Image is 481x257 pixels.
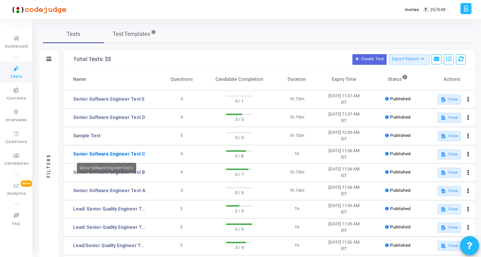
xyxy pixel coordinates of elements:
[21,180,32,187] span: New
[390,151,411,156] span: Published
[273,218,320,237] td: 1h
[158,127,205,145] td: 5
[320,218,368,237] td: [DATE] 11:05 AM IST
[226,115,252,123] span: 3 / 5
[441,115,446,120] mat-icon: description
[438,204,461,214] button: View
[273,90,320,109] td: 1h 15m
[273,200,320,218] td: 1h
[441,207,446,212] mat-icon: description
[273,164,320,182] td: 1h 15m
[273,237,320,255] td: 1h
[438,95,461,104] button: View
[45,124,52,207] div: Filters
[430,6,446,13] span: 25/648
[226,188,252,196] span: 0 / 6
[405,6,420,13] label: Invites:
[390,188,411,193] span: Published
[438,241,461,251] button: View
[226,152,252,159] span: 6 / 8
[7,191,26,197] span: Analytics
[73,242,147,249] a: Lead/Senior Quality Engineer Test 6
[438,168,461,178] button: View
[226,97,252,104] span: 0 / 1
[158,145,205,164] td: 4
[320,200,368,218] td: [DATE] 11:05 AM IST
[273,127,320,145] td: 1h 15m
[77,163,136,173] div: Senior Software Engineer Test C
[441,170,446,175] mat-icon: description
[320,164,368,182] td: [DATE] 11:06 AM IST
[158,218,205,237] td: 2
[113,30,150,38] span: Test Templates
[273,145,320,164] td: 1h
[390,206,411,211] span: Published
[6,95,26,102] span: Contests
[158,164,205,182] td: 4
[438,131,461,141] button: View
[10,74,22,80] span: Tests
[6,117,27,124] span: Interviews
[441,188,446,194] mat-icon: description
[64,69,158,90] th: Name
[320,127,368,145] td: [DATE] 12:00 AM IST
[73,151,145,157] a: Senior Software Engineer Test C
[226,225,252,233] span: 5 / 5
[438,113,461,123] button: View
[73,96,145,103] a: Senior Software Engineer Test E
[441,152,446,157] mat-icon: description
[73,187,145,194] a: Senior Software Engineer Test A
[389,54,430,65] button: Export Report
[12,221,20,227] span: FAQ
[226,243,252,251] span: 3 / 4
[428,69,475,90] th: Actions
[73,132,100,139] a: Sample Test
[205,69,273,90] th: Candidate Completion
[390,115,411,120] span: Published
[73,224,147,231] a: Lead/ Senior Quality Engineer Test 7
[352,54,387,65] button: Create Test
[158,90,205,109] td: 3
[441,225,446,230] mat-icon: description
[320,109,368,127] td: [DATE] 11:07 AM IST
[441,97,446,102] mat-icon: description
[10,2,67,17] img: logo
[67,30,80,38] span: Tests
[273,69,320,90] th: Duration
[320,90,368,109] td: [DATE] 11:07 AM IST
[320,69,368,90] th: Expiry Time
[368,69,428,90] th: Status
[226,207,252,214] span: 2 / 4
[320,182,368,200] td: [DATE] 11:06 AM IST
[423,7,428,13] span: T
[320,237,368,255] td: [DATE] 11:05 AM IST
[320,145,368,164] td: [DATE] 11:06 AM IST
[438,149,461,159] button: View
[441,243,446,249] mat-icon: description
[5,43,28,50] span: Dashboard
[390,133,411,138] span: Published
[438,186,461,196] button: View
[158,237,205,255] td: 2
[158,182,205,200] td: 3
[441,133,446,139] mat-icon: description
[5,139,27,145] span: Questions
[158,109,205,127] td: 4
[390,96,411,101] span: Published
[273,109,320,127] td: 1h 15m
[438,223,461,233] button: View
[390,225,411,230] span: Published
[390,170,411,175] span: Published
[73,56,111,63] div: Total Tests: 33
[390,243,411,248] span: Published
[158,200,205,218] td: 2
[226,170,252,178] span: 6 / 7
[4,161,29,167] span: Candidates
[273,182,320,200] td: 1h 15m
[158,69,205,90] th: Questions
[73,114,145,121] a: Senior Software Engineer Test D
[73,206,147,212] a: Lead/ Senior Quality Engineer Test 8
[226,133,252,141] span: 0 / 0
